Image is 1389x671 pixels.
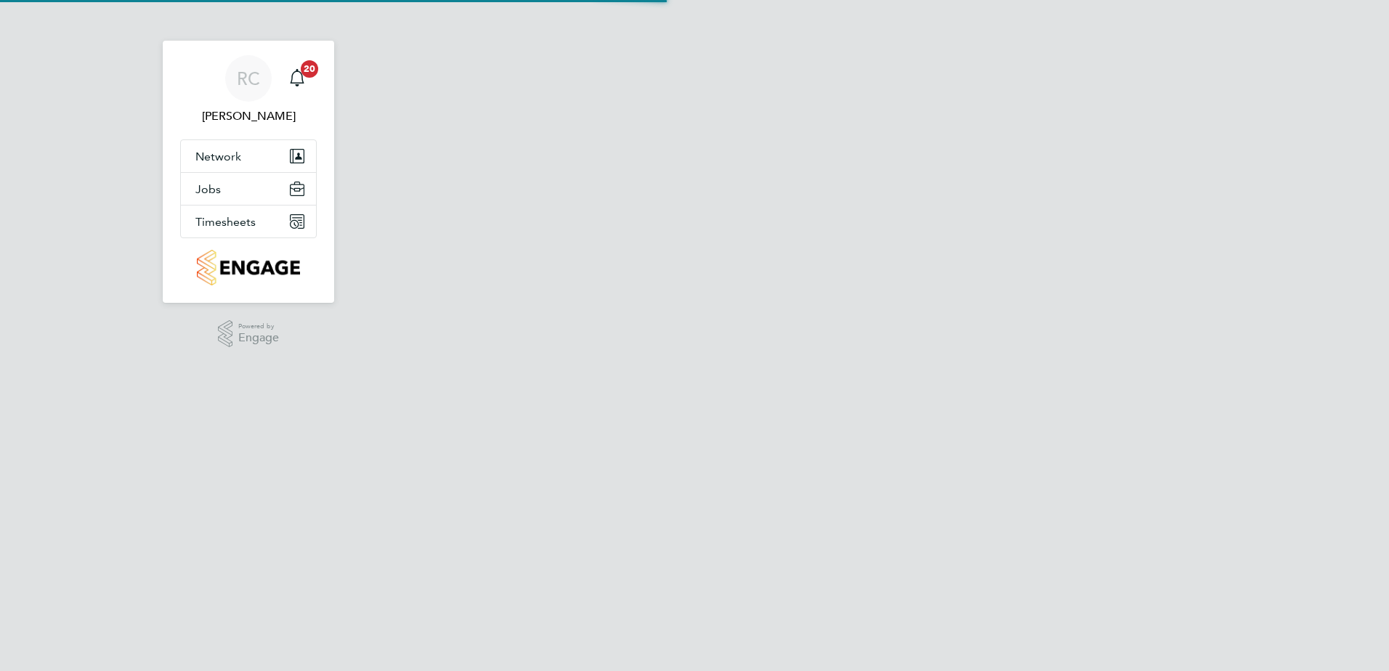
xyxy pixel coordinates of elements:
a: Go to home page [180,250,317,285]
span: Jobs [195,182,221,196]
button: Network [181,140,316,172]
span: Ross Claydon [180,107,317,125]
a: 20 [283,55,312,102]
a: RC[PERSON_NAME] [180,55,317,125]
a: Powered byEngage [218,320,280,348]
span: Powered by [238,320,279,333]
span: Network [195,150,241,163]
span: Timesheets [195,215,256,229]
button: Jobs [181,173,316,205]
img: countryside-properties-logo-retina.png [197,250,299,285]
span: RC [237,69,260,88]
span: Engage [238,332,279,344]
nav: Main navigation [163,41,334,303]
button: Timesheets [181,206,316,237]
span: 20 [301,60,318,78]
